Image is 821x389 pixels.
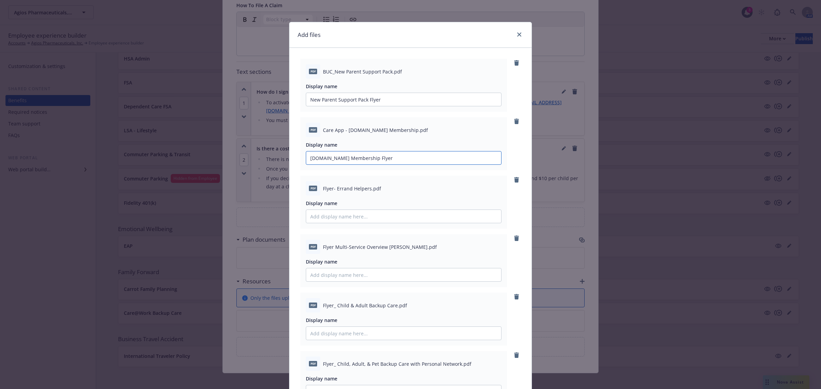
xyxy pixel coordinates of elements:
span: pdf [309,69,317,74]
span: Flyer Multi-Service Overview [PERSON_NAME].pdf [323,243,437,251]
a: remove [512,293,521,301]
span: pdf [309,244,317,249]
span: BUC_New Parent Support Pack.pdf [323,68,402,75]
span: Display name [306,200,337,206]
input: Add display name here... [306,268,501,281]
span: Display name [306,258,337,265]
span: Flyer- Errand Helpers.pdf [323,185,381,192]
span: pdf [309,186,317,191]
input: Add display name here... [306,327,501,340]
span: pdf [309,303,317,308]
span: Flyer_ Child & Adult Backup Care.pdf [323,302,407,309]
a: close [515,30,523,39]
a: remove [512,59,521,67]
span: Display name [306,317,337,323]
a: remove [512,351,521,359]
span: pdf [309,361,317,366]
a: remove [512,117,521,125]
span: Display name [306,142,337,148]
span: Flyer_ Child, Adult, & Pet Backup Care with Personal Network.pdf [323,360,471,367]
h1: Add files [298,30,321,39]
a: remove [512,176,521,184]
input: Add display name here... [306,93,501,106]
span: Care App - [DOMAIN_NAME] Membership.pdf [323,126,428,134]
a: remove [512,234,521,242]
input: Add display name here... [306,151,501,164]
input: Add display name here... [306,210,501,223]
span: Display name [306,375,337,382]
span: Display name [306,83,337,90]
span: pdf [309,127,317,132]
